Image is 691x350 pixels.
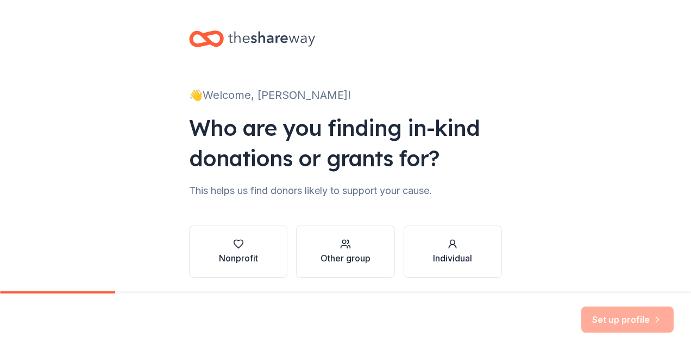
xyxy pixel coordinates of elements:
div: Nonprofit [219,252,258,265]
div: Individual [433,252,472,265]
div: Other group [321,252,370,265]
button: Nonprofit [189,226,287,278]
div: 👋 Welcome, [PERSON_NAME]! [189,86,502,104]
div: This helps us find donors likely to support your cause. [189,182,502,199]
button: Other group [296,226,394,278]
div: Who are you finding in-kind donations or grants for? [189,112,502,173]
button: Individual [404,226,502,278]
